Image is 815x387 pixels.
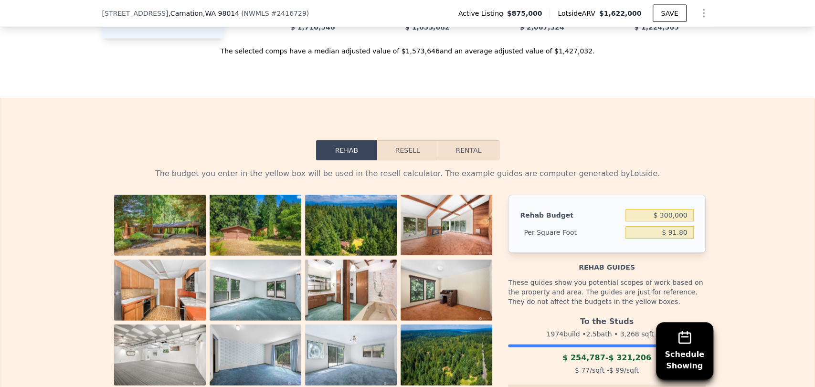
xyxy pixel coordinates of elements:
[405,23,449,31] span: $ 1,655,682
[305,260,397,321] img: Property Photo 7
[316,140,377,160] button: Rehab
[634,23,678,31] span: $ 1,224,565
[271,10,307,17] span: # 2416729
[508,327,705,341] div: 1974 build • 2.5 bath • sqft
[508,352,705,364] div: -
[102,39,713,56] div: The selected comps have a median adjusted value of $1,573,646 and an average adjusted value of $1...
[656,322,713,379] button: ScheduleShowing
[168,9,239,18] span: , Carnation
[114,324,206,386] img: Property Photo 9
[377,140,438,160] button: Resell
[114,195,206,256] img: Property Photo 1
[620,330,639,338] span: 3,268
[102,9,169,18] span: [STREET_ADDRESS]
[305,324,397,386] img: Property Photo 11
[305,195,397,263] img: Property Photo 3
[520,207,622,224] div: Rehab Budget
[210,195,301,256] img: Property Photo 2
[401,195,492,255] img: Property Photo 4
[575,366,590,374] span: $ 77
[653,5,686,22] button: SAVE
[520,224,622,241] div: Per Square Foot
[507,9,542,18] span: $875,000
[562,353,605,362] span: $ 254,787
[599,10,642,17] span: $1,622,000
[508,364,705,377] div: /sqft - /sqft
[519,23,564,31] span: $ 2,067,324
[458,9,507,18] span: Active Listing
[401,260,492,321] img: Property Photo 8
[558,9,599,18] span: Lotside ARV
[114,260,206,321] img: Property Photo 5
[241,9,309,18] div: ( )
[508,253,705,272] div: Rehab guides
[508,272,705,312] div: These guides show you potential scopes of work based on the property and area. The guides are jus...
[110,168,706,179] div: The budget you enter in the yellow box will be used in the resell calculator. The example guides ...
[608,353,651,362] span: $ 321,206
[290,23,335,31] span: $ 1,710,546
[609,366,624,374] span: $ 99
[508,312,705,327] div: To the Studs
[203,10,239,17] span: , WA 98014
[438,140,499,160] button: Rental
[210,260,301,321] img: Property Photo 6
[244,10,269,17] span: NWMLS
[210,324,301,386] img: Property Photo 10
[694,4,713,23] button: Show Options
